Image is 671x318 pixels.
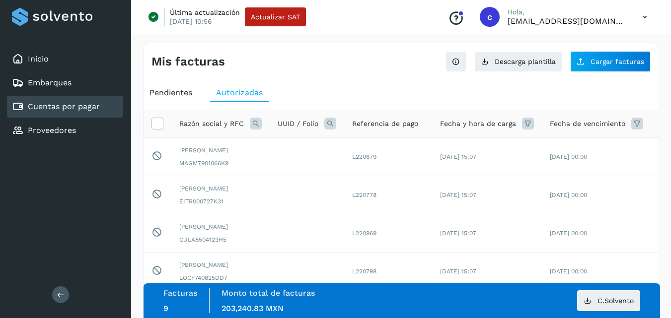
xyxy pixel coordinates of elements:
span: CULA8504123H5 [179,235,262,244]
a: Cuentas por pagar [28,102,100,111]
span: L220778 [352,191,376,198]
div: Embarques [7,72,123,94]
div: Inicio [7,48,123,70]
span: Fecha y hora de carga [440,119,516,129]
a: Proveedores [28,126,76,135]
button: Actualizar SAT [245,7,306,26]
span: [PERSON_NAME] [179,260,262,269]
label: Monto total de facturas [222,288,315,298]
span: Fecha de vencimiento [550,119,625,129]
span: [DATE] 00:00 [550,230,587,237]
span: [PERSON_NAME] [179,146,262,155]
span: [DATE] 00:00 [550,191,587,198]
span: [PERSON_NAME] [179,184,262,193]
button: Descarga plantilla [474,51,562,72]
span: EITR000727K31 [179,197,262,206]
span: 9 [163,304,168,313]
span: Descarga plantilla [495,58,556,65]
span: [DATE] 15:07 [440,191,476,198]
p: contabilidad5@easo.com [508,16,627,26]
span: C.Solvento [597,297,634,304]
span: Referencia de pago [352,119,418,129]
span: Cargar facturas [591,58,644,65]
span: Pendientes [149,88,192,97]
div: Proveedores [7,120,123,141]
span: Razón social y RFC [179,119,244,129]
a: Inicio [28,54,49,64]
label: Facturas [163,288,197,298]
span: 203,240.83 MXN [222,304,284,313]
span: Autorizadas [216,88,263,97]
span: L220969 [352,230,376,237]
span: [DATE] 00:00 [550,153,587,160]
a: Embarques [28,78,72,87]
span: UUID / Folio [278,119,318,129]
span: LOCF740825DD7 [179,273,262,282]
p: Última actualización [170,8,240,17]
span: [PERSON_NAME] [179,222,262,231]
span: L220798 [352,268,376,275]
span: [DATE] 00:00 [550,268,587,275]
h4: Mis facturas [151,55,225,69]
p: Hola, [508,8,627,16]
span: [DATE] 15:07 [440,268,476,275]
p: [DATE] 10:56 [170,17,212,26]
span: [DATE] 15:07 [440,153,476,160]
button: C.Solvento [577,290,640,311]
span: L220679 [352,153,376,160]
span: Actualizar SAT [251,13,300,20]
span: [DATE] 15:07 [440,230,476,237]
button: Cargar facturas [570,51,651,72]
div: Cuentas por pagar [7,96,123,118]
span: MAGM7901066K9 [179,159,262,168]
